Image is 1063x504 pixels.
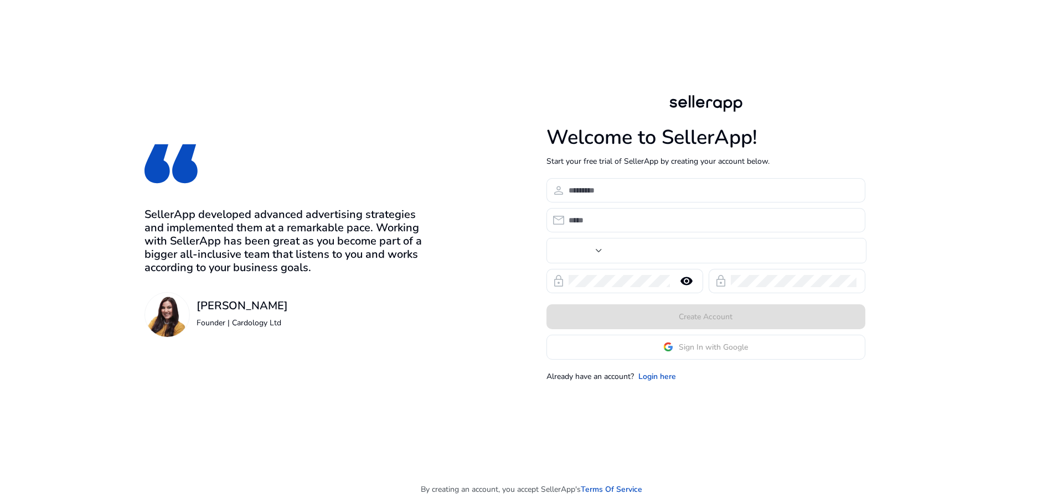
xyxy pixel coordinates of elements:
[546,126,865,149] h1: Welcome to SellerApp!
[197,299,288,313] h3: [PERSON_NAME]
[197,317,288,329] p: Founder | Cardology Ltd
[552,274,565,288] span: lock
[673,274,700,288] mat-icon: remove_red_eye
[714,274,727,288] span: lock
[581,484,642,495] a: Terms Of Service
[145,208,428,274] h3: SellerApp developed advanced advertising strategies and implemented them at a remarkable pace. Wo...
[638,371,676,382] a: Login here
[546,371,634,382] p: Already have an account?
[552,214,565,227] span: email
[552,184,565,197] span: person
[546,155,865,167] p: Start your free trial of SellerApp by creating your account below.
